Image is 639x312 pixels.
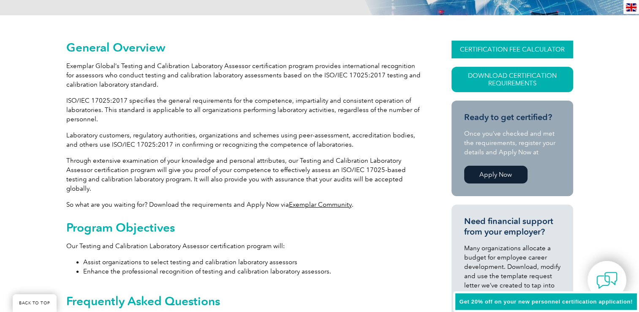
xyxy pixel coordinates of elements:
h2: Program Objectives [66,221,421,234]
p: So what are you waiting for? Download the requirements and Apply Now via . [66,200,421,209]
p: Many organizations allocate a budget for employee career development. Download, modify and use th... [464,244,560,299]
p: Once you’ve checked and met the requirements, register your details and Apply Now at [464,129,560,157]
p: Laboratory customers, regulatory authorities, organizations and schemes using peer-assessment, ac... [66,131,421,149]
h2: General Overview [66,41,421,54]
a: Download Certification Requirements [451,67,573,92]
a: CERTIFICATION FEE CALCULATOR [451,41,573,58]
a: Exemplar Community [289,201,352,208]
li: Assist organizations to select testing and calibration laboratory assessors [83,257,421,267]
img: contact-chat.png [596,270,617,291]
span: Get 20% off on your new personnel certification application! [460,298,633,305]
a: BACK TO TOP [13,294,57,312]
h3: Ready to get certified? [464,112,560,123]
li: Enhance the professional recognition of testing and calibration laboratory assessors. [83,267,421,276]
p: Our Testing and Calibration Laboratory Assessor certification program will: [66,241,421,251]
h3: Need financial support from your employer? [464,216,560,237]
a: Apply Now [464,166,528,183]
img: en [626,3,636,11]
p: ISO/IEC 17025:2017 specifies the general requirements for the competence, impartiality and consis... [66,96,421,124]
p: Exemplar Global’s Testing and Calibration Laboratory Assessor certification program provides inte... [66,61,421,89]
p: Through extensive examination of your knowledge and personal attributes, our Testing and Calibrat... [66,156,421,193]
h2: Frequently Asked Questions [66,294,421,308]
